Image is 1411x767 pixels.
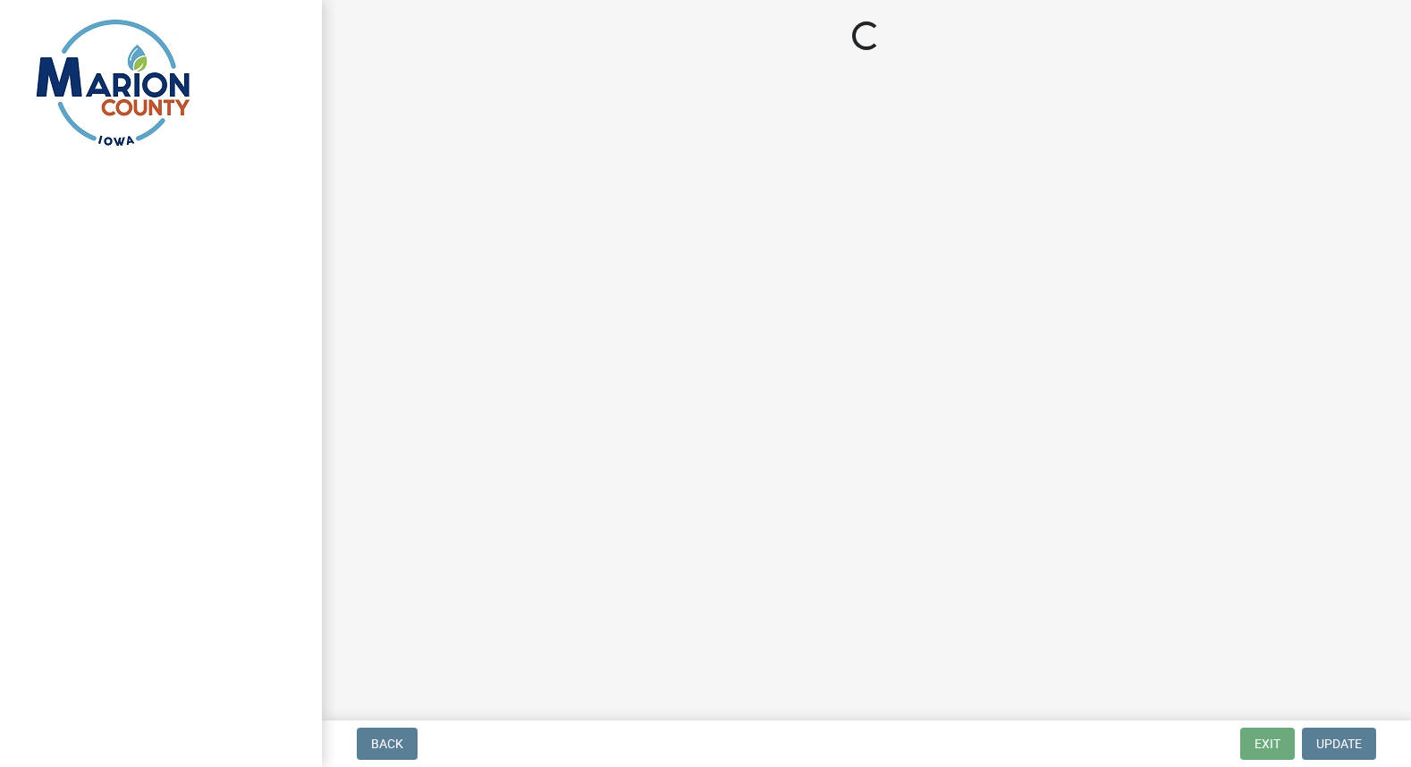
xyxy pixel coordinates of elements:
[371,737,403,751] span: Back
[1240,728,1295,760] button: Exit
[357,728,418,760] button: Back
[1316,737,1362,751] span: Update
[1302,728,1376,760] button: Update
[36,19,190,147] img: Marion County, Iowa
